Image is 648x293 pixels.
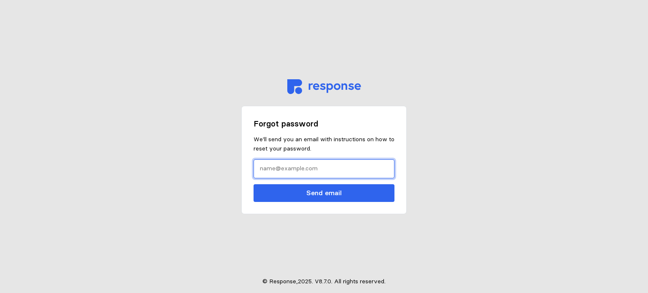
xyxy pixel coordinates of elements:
[306,188,342,198] p: Send email
[260,160,388,178] input: name@example.com
[254,184,394,202] button: Send email
[254,135,394,153] p: We'll send you an email with instructions on how to reset your password.
[287,79,361,94] img: svg%3e
[262,277,386,286] p: © Response, 2025 . V 8.7.0 . All rights reserved.
[254,118,394,129] h3: Forgot password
